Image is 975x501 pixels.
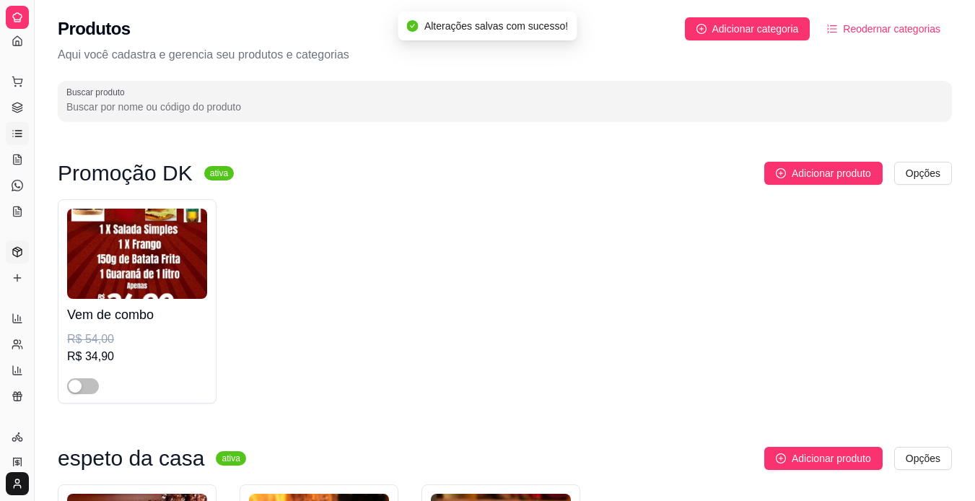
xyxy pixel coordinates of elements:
span: plus-circle [776,453,786,463]
span: Adicionar produto [792,450,871,466]
input: Buscar produto [66,100,943,114]
button: Adicionar categoria [685,17,810,40]
sup: ativa [216,451,245,466]
span: Opções [906,165,940,181]
h2: Produtos [58,17,131,40]
span: Opções [906,450,940,466]
div: R$ 34,90 [67,348,207,365]
sup: ativa [204,166,234,180]
h3: espeto da casa [58,450,204,467]
span: Adicionar categoria [712,21,799,37]
h4: Vem de combo [67,305,207,325]
button: Reodernar categorias [816,17,952,40]
div: R$ 54,00 [67,331,207,348]
p: Aqui você cadastra e gerencia seu produtos e categorias [58,46,952,64]
span: check-circle [407,20,419,32]
span: plus-circle [776,168,786,178]
button: Opções [894,162,952,185]
span: Alterações salvas com sucesso! [424,20,568,32]
img: product-image [67,209,207,299]
button: Opções [894,447,952,470]
button: Adicionar produto [764,162,883,185]
label: Buscar produto [66,86,130,98]
span: ordered-list [827,24,837,34]
span: Adicionar produto [792,165,871,181]
h3: Promoção DK [58,165,193,182]
span: plus-circle [696,24,707,34]
button: Adicionar produto [764,447,883,470]
span: Reodernar categorias [843,21,940,37]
